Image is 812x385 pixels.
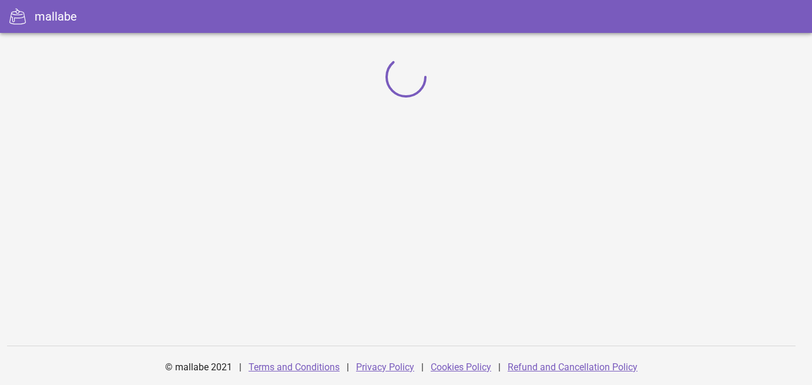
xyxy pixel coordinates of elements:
[158,353,239,381] div: © mallabe 2021
[347,353,349,381] div: |
[35,8,77,25] div: mallabe
[239,353,241,381] div: |
[431,361,491,373] a: Cookies Policy
[498,353,501,381] div: |
[249,361,340,373] a: Terms and Conditions
[356,361,414,373] a: Privacy Policy
[421,353,424,381] div: |
[508,361,637,373] a: Refund and Cancellation Policy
